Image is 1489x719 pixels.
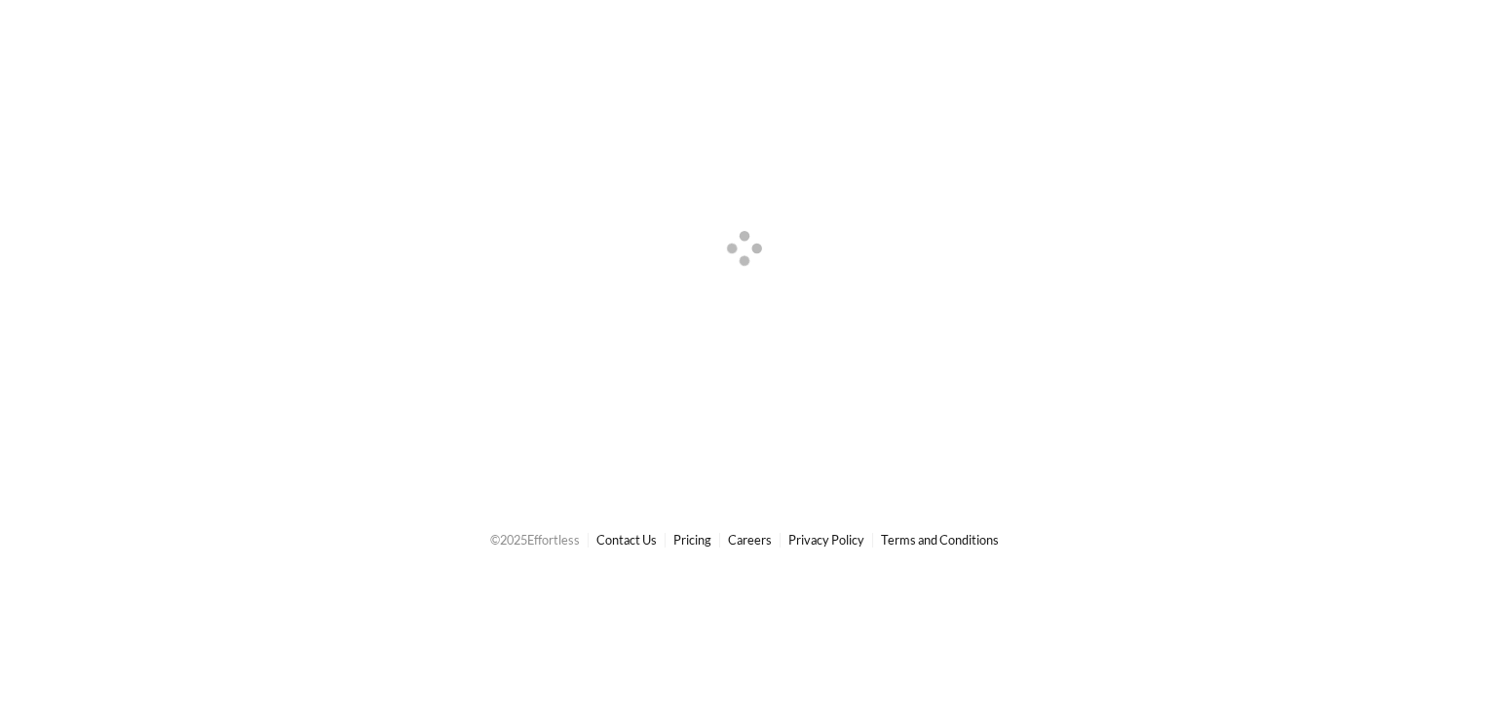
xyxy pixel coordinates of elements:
[596,532,657,548] a: Contact Us
[490,532,580,548] span: © 2025 Effortless
[673,532,711,548] a: Pricing
[728,532,772,548] a: Careers
[881,532,999,548] a: Terms and Conditions
[788,532,864,548] a: Privacy Policy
